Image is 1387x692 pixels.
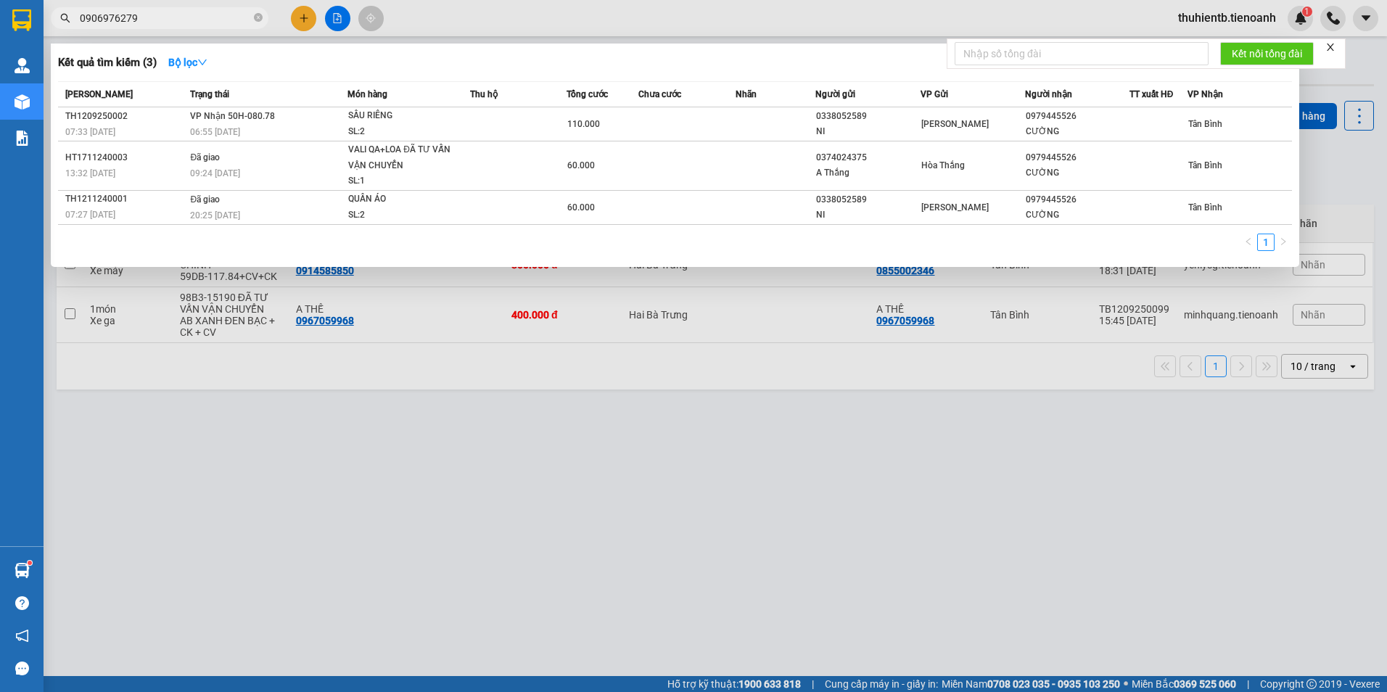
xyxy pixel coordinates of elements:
span: TT xuất HĐ [1129,89,1174,99]
li: Previous Page [1240,234,1257,251]
span: Món hàng [347,89,387,99]
span: Tân Bình [1188,119,1222,129]
span: 07:33 [DATE] [65,127,115,137]
img: warehouse-icon [15,94,30,110]
div: TH1211240001 [65,191,186,207]
span: Người nhận [1025,89,1072,99]
span: left [1244,237,1253,246]
span: 110.000 [567,119,600,129]
div: 0979445526 [1026,150,1129,165]
button: Kết nối tổng đài [1220,42,1314,65]
span: message [15,662,29,675]
input: Nhập số tổng đài [955,42,1209,65]
span: notification [15,629,29,643]
div: NI [816,124,919,139]
div: TH1209250002 [65,109,186,124]
button: left [1240,234,1257,251]
div: SL: 2 [348,124,457,140]
input: Tìm tên, số ĐT hoặc mã đơn [80,10,251,26]
div: SẦU RIÊNG [348,108,457,124]
h3: Kết quả tìm kiếm ( 3 ) [58,55,157,70]
div: 0338052589 [816,192,919,207]
div: CƯỜNG [1026,165,1129,181]
span: Người gửi [815,89,855,99]
span: Tổng cước [567,89,608,99]
button: Bộ lọcdown [157,51,219,74]
strong: Bộ lọc [168,57,207,68]
div: 0979445526 [1026,192,1129,207]
span: Tân Bình [1188,202,1222,213]
div: QUẦN ÁO [348,191,457,207]
div: 0979445526 [1026,109,1129,124]
img: logo-vxr [12,9,31,31]
span: down [197,57,207,67]
div: A Thắng [816,165,919,181]
div: VALI QA+LOA ĐÃ TƯ VẤN VẬN CHUYỂN [348,142,457,173]
li: 1 [1257,234,1275,251]
span: VP Gửi [921,89,948,99]
span: close-circle [254,12,263,25]
div: CƯỜNG [1026,207,1129,223]
span: Chưa cước [638,89,681,99]
div: NI [816,207,919,223]
img: warehouse-icon [15,563,30,578]
span: search [60,13,70,23]
div: SL: 1 [348,173,457,189]
span: 13:32 [DATE] [65,168,115,178]
span: 06:55 [DATE] [190,127,240,137]
span: Hòa Thắng [921,160,965,170]
span: Thu hộ [470,89,498,99]
div: 0338052589 [816,109,919,124]
button: right [1275,234,1292,251]
sup: 1 [28,561,32,565]
span: 07:27 [DATE] [65,210,115,220]
a: 1 [1258,234,1274,250]
span: Nhãn [736,89,757,99]
div: HT1711240003 [65,150,186,165]
span: question-circle [15,596,29,610]
span: [PERSON_NAME] [921,119,989,129]
span: VP Nhận 50H-080.78 [190,111,275,121]
span: [PERSON_NAME] [921,202,989,213]
span: 09:24 [DATE] [190,168,240,178]
span: right [1279,237,1288,246]
span: Trạng thái [190,89,229,99]
span: 60.000 [567,202,595,213]
span: VP Nhận [1188,89,1223,99]
img: warehouse-icon [15,58,30,73]
img: solution-icon [15,131,30,146]
span: Tân Bình [1188,160,1222,170]
li: Next Page [1275,234,1292,251]
div: CƯỜNG [1026,124,1129,139]
span: Đã giao [190,152,220,162]
span: Kết nối tổng đài [1232,46,1302,62]
span: 20:25 [DATE] [190,210,240,221]
span: Đã giao [190,194,220,205]
div: SL: 2 [348,207,457,223]
span: close-circle [254,13,263,22]
span: 60.000 [567,160,595,170]
span: [PERSON_NAME] [65,89,133,99]
span: close [1325,42,1335,52]
div: 0374024375 [816,150,919,165]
